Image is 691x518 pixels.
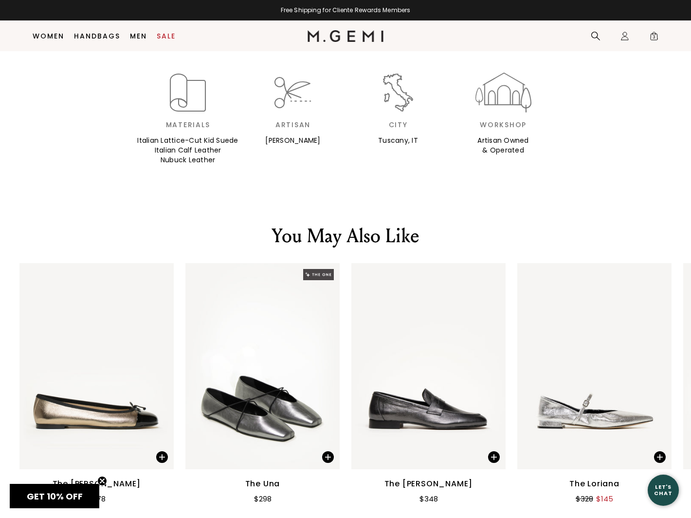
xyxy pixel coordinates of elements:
[451,121,556,129] h3: Workshop
[53,478,141,490] div: The [PERSON_NAME]
[254,493,272,505] div: $298
[596,493,613,505] div: $145
[308,30,384,42] img: M.Gemi
[419,493,438,505] div: $348
[135,121,240,129] h3: Materials
[384,478,473,490] div: The [PERSON_NAME]
[303,269,334,280] img: The One tag
[240,121,345,129] h3: Artisan
[130,32,147,40] a: Men
[517,263,672,469] img: 7302448709691_01_Main_New_TheLoriana_Silver_MetallicLeather_290x387_crop_center.jpg
[27,490,83,502] span: GET 10% OFF
[33,32,64,40] a: Women
[185,263,340,469] img: 7263729057851_02_Hover_New_TheUna_Gunmetal_Nappa_290x387_crop_center.jpg
[157,32,176,40] a: Sale
[185,263,340,505] a: The One tagThe Una$298
[648,484,679,496] div: Let's Chat
[475,71,531,114] img: Workshop icon
[245,478,280,490] div: The Una
[517,263,672,505] a: The Loriana$328$145
[166,71,209,114] img: leather icon
[97,476,107,486] button: Close teaser
[74,32,120,40] a: Handbags
[10,484,99,508] div: GET 10% OFFClose teaser
[351,263,506,469] img: 7245283196987_01_Main_New_TheSaccaDonna_DarkGunmetal_NappaMetal_290x387_crop_center.jpg
[345,135,451,145] p: Tuscany, IT
[272,71,314,114] img: scissors icon
[19,263,174,469] img: v_12592_01_Main_New_TheRosa_AntiqueGoldWithBlack_NappaAndMetallicLeather_290x387_crop_center.jpg
[19,263,174,505] a: The [PERSON_NAME]$278
[345,121,451,129] h3: City
[351,263,506,505] a: The [PERSON_NAME]$348
[569,478,619,490] div: The Loriana
[576,493,593,505] div: $328
[377,71,419,114] img: Italy icon
[451,135,556,155] p: Artisan Owned & Operated
[240,135,345,145] p: [PERSON_NAME]
[135,135,240,165] p: Italian Lattice-Cut Kid Suede Italian Calf Leather Nubuck Leather
[649,33,659,43] span: 3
